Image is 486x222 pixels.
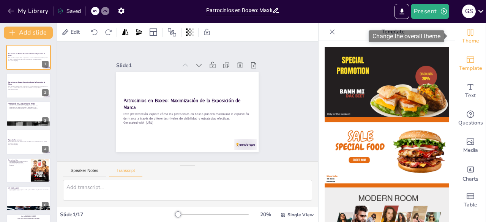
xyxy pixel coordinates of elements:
img: thumb-1.png [325,47,449,117]
div: 4 [6,129,51,154]
div: Slide 1 / 17 [60,211,176,218]
div: Layout [147,26,159,38]
p: La asociación con boxeadores mejora la imagen de la marca. [8,107,49,108]
button: My Library [6,5,52,17]
div: Change the overall theme [369,30,444,42]
strong: Patrocinios en Boxeo: Maximización de la Exposición de Marca [8,81,45,85]
span: Table [464,201,477,209]
div: Add ready made slides [455,50,486,77]
p: Generated with [URL] [121,114,249,132]
span: Theme [462,37,479,45]
p: La marca del auspiciante aparece en los guantes del boxeador, ofreciendo una conexión directa dur... [8,189,49,192]
button: Present [411,4,449,19]
strong: Patrocinios en Boxeo: Maximización de la Exposición de Marca [123,91,241,109]
span: Edit [69,28,81,36]
p: Go to [8,216,49,218]
div: 3 [42,117,49,124]
div: Get real-time input from your audience [455,105,486,132]
p: Patrocinio Oro [8,159,28,161]
div: 3 [6,101,51,126]
p: Los patrocinios en boxeo conectan marcas con fanáticos. [8,104,49,105]
div: 2 [6,73,51,98]
p: and login with code [8,217,49,220]
span: Position [167,28,177,37]
span: Media [463,146,478,154]
p: [PERSON_NAME] [8,187,49,189]
p: Existen diferentes niveles de patrocinios: oro, plata y bronce, cada uno con sus propias ventajas... [8,141,49,144]
div: Add charts and graphs [455,159,486,187]
span: Charts [462,175,478,183]
span: Single View [287,212,314,218]
button: Export to PowerPoint [394,4,409,19]
img: thumb-2.png [325,117,449,187]
p: La marca del auspiciante se exhibe en la capa de entrada del boxeador, garantizando alta visibili... [8,161,28,166]
div: Saved [57,8,81,15]
div: Add images, graphics, shapes or video [455,132,486,159]
p: Generated with [URL] [8,60,49,61]
div: 1 [42,61,49,68]
p: La presentación durante las peleas es crucial para el patrocinio. [8,108,49,110]
div: 4 [42,146,49,153]
div: Change the overall theme [455,23,486,50]
p: Esta presentación explora cómo los patrocinios en boxeo pueden maximizar la exposición de marca a... [8,85,49,88]
button: Speaker Notes [63,168,106,176]
p: Esta presentación explora cómo los patrocinios en boxeo pueden maximizar la exposición de marca a... [8,57,49,60]
strong: Tipos de Patrocinios [8,139,22,141]
p: Generated with [URL] [8,88,49,90]
div: 5 [42,174,49,181]
input: Insert title [206,5,271,16]
div: 5 [6,158,51,183]
div: Slide 1 [120,54,181,68]
span: Template [459,64,482,72]
div: 2 [42,89,49,96]
p: Introducción a los Patrocinios en Boxeo [8,102,49,105]
div: Add text boxes [455,77,486,105]
button: Transcript [109,168,143,176]
span: Questions [458,119,483,127]
strong: [DOMAIN_NAME] [25,216,36,217]
span: Text [465,91,476,100]
p: Esta presentación explora cómo los patrocinios en boxeo pueden maximizar la exposición de marca a... [122,105,250,127]
div: Add a table [455,187,486,214]
p: Las marcas pueden aumentar su visibilidad a través de eventos. [8,105,49,107]
p: Template [338,23,448,41]
div: G S [462,5,476,18]
div: 6 [6,186,51,211]
div: 6 [42,202,49,209]
div: 1 [6,45,51,70]
p: Generated with [URL] [8,144,49,145]
button: Add slide [4,27,53,39]
button: G S [462,4,476,19]
div: 20 % [256,211,275,218]
strong: Patrocinios en Boxeo: Maximización de la Exposición de Marca [8,53,45,57]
